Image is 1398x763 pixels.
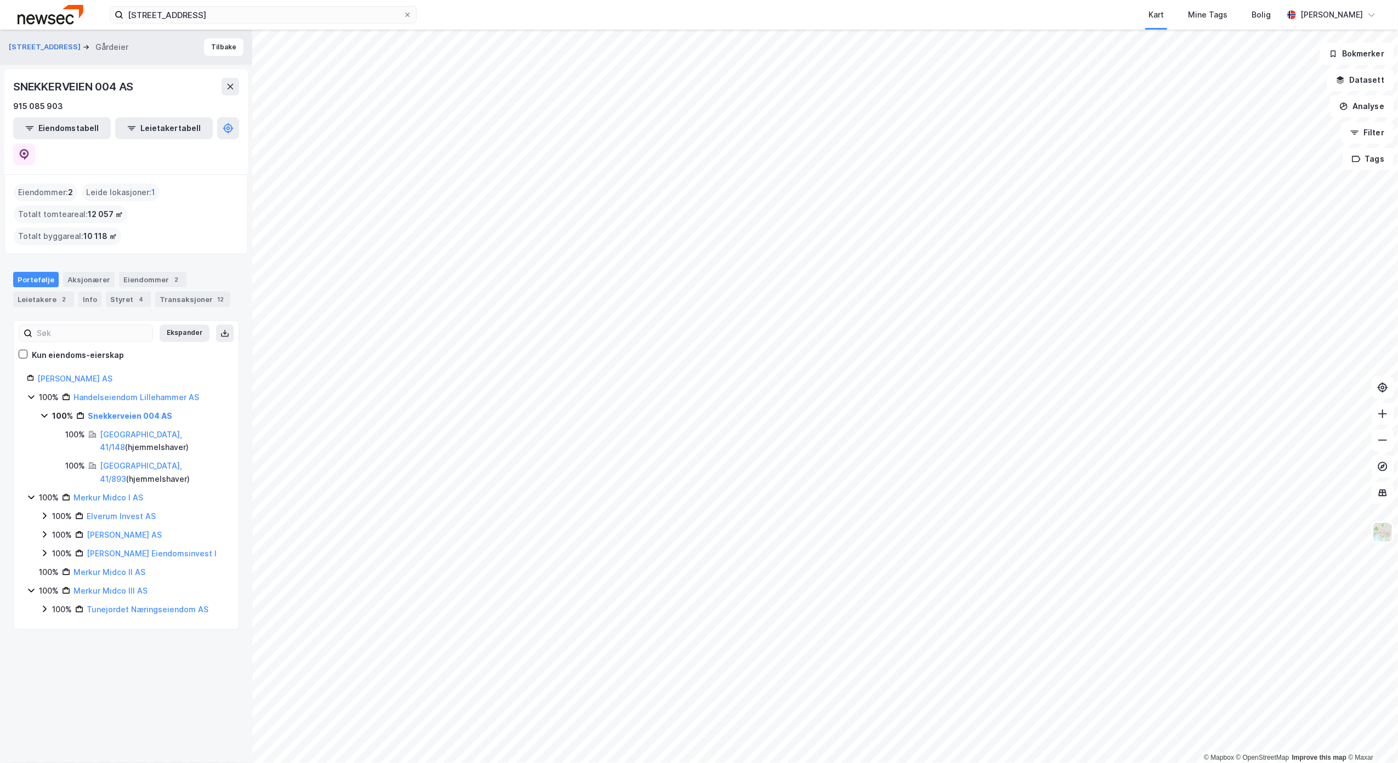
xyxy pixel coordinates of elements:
a: Improve this map [1292,754,1346,761]
div: Leietakere [13,292,74,307]
div: 100% [65,428,85,441]
a: [PERSON_NAME] AS [37,374,112,383]
div: Kart [1148,8,1164,21]
a: Merkur Midco I AS [73,493,143,502]
div: 100% [52,528,72,542]
div: Bolig [1252,8,1271,21]
div: SNEKKERVEIEN 004 AS [13,78,135,95]
div: Kontrollprogram for chat [1343,710,1398,763]
a: [PERSON_NAME] Eiendomsinvest I [87,549,217,558]
button: Tags [1343,148,1394,170]
div: 100% [52,409,73,423]
input: Søk [32,325,152,341]
div: Eiendommer : [14,184,77,201]
button: Eiendomstabell [13,117,111,139]
a: [GEOGRAPHIC_DATA], 41/148 [100,430,182,452]
button: Datasett [1327,69,1394,91]
button: Tilbake [204,38,244,56]
button: [STREET_ADDRESS] [9,42,83,53]
div: Styret [106,292,151,307]
a: Mapbox [1204,754,1234,761]
div: Gårdeier [95,41,128,54]
a: Elverum Invest AS [87,511,156,521]
div: ( hjemmelshaver ) [100,459,225,486]
div: 100% [52,547,72,560]
div: 915 085 903 [13,100,63,113]
button: Ekspander [160,324,210,342]
div: Eiendommer [119,272,186,287]
button: Filter [1341,122,1394,144]
a: Handelseiendom Lillehammer AS [73,392,199,402]
div: 4 [135,294,146,305]
div: 100% [65,459,85,472]
div: 2 [59,294,70,305]
div: 100% [39,391,59,404]
div: 100% [39,491,59,504]
div: Portefølje [13,272,59,287]
div: 100% [39,566,59,579]
img: newsec-logo.f6e21ccffca1b3a03d2d.png [18,5,83,24]
div: Aksjonærer [63,272,115,287]
a: Snekkerveien 004 AS [88,411,172,420]
div: Totalt tomteareal : [14,206,127,223]
div: 2 [171,274,182,285]
a: [PERSON_NAME] AS [87,530,162,539]
a: Tunejordet Næringseiendom AS [87,605,208,614]
div: Info [78,292,101,307]
a: [GEOGRAPHIC_DATA], 41/893 [100,461,182,483]
div: 100% [52,603,72,616]
button: Bokmerker [1320,43,1394,65]
span: 10 118 ㎡ [83,230,117,243]
div: Mine Tags [1188,8,1227,21]
div: ( hjemmelshaver ) [100,428,225,454]
span: 1 [151,186,155,199]
div: 100% [52,510,72,523]
input: Søk på adresse, matrikkel, gårdeiere, leietakere eller personer [123,7,403,23]
div: [PERSON_NAME] [1300,8,1363,21]
span: 12 057 ㎡ [88,208,123,221]
iframe: Chat Widget [1343,710,1398,763]
div: 12 [215,294,226,305]
div: 100% [39,584,59,597]
a: Merkur Midco III AS [73,586,148,595]
img: Z [1372,522,1393,543]
button: Leietakertabell [115,117,213,139]
a: OpenStreetMap [1236,754,1289,761]
span: 2 [68,186,73,199]
div: Kun eiendoms-eierskap [32,349,124,362]
div: Transaksjoner [155,292,230,307]
div: Totalt byggareal : [14,227,121,245]
div: Leide lokasjoner : [82,184,160,201]
a: Merkur Midco II AS [73,567,145,577]
button: Analyse [1330,95,1394,117]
